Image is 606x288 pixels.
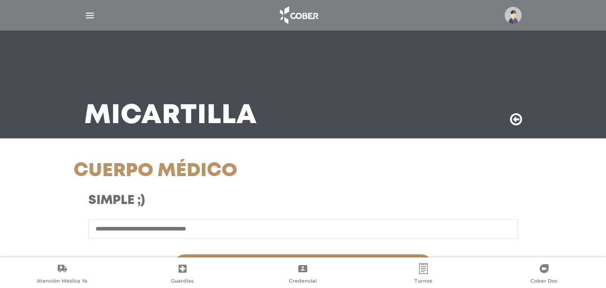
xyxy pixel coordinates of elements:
[243,263,363,286] a: Credencial
[414,278,432,286] span: Turnos
[275,4,322,26] img: logo_cober_home-white.png
[74,160,375,182] h1: Cuerpo Médico
[531,278,558,286] span: Cober Doc
[2,263,122,286] a: Atención Médica Ya
[363,263,484,286] a: Turnos
[88,193,361,208] h3: Simple ;)
[37,278,87,286] span: Atención Médica Ya
[84,104,257,128] h3: Mi Cartilla
[505,7,522,24] img: profile-placeholder.svg
[84,10,96,21] img: Cober_menu-lines-white.svg
[171,278,194,286] span: Guardias
[484,263,604,286] a: Cober Doc
[289,278,317,286] span: Credencial
[122,263,243,286] a: Guardias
